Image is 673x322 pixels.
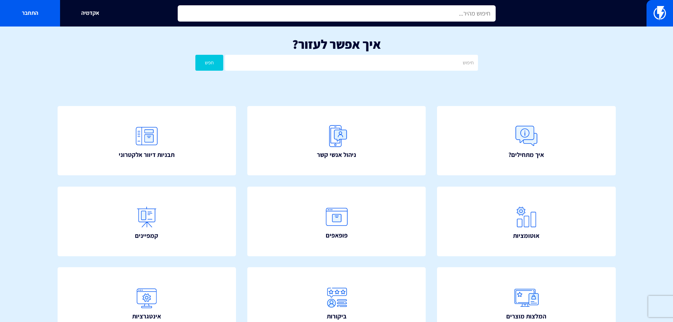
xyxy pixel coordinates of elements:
[132,312,161,321] span: אינטגרציות
[327,312,347,321] span: ביקורות
[58,106,236,176] a: תבניות דיוור אלקטרוני
[437,106,616,176] a: איך מתחילים?
[58,187,236,256] a: קמפיינים
[247,187,426,256] a: פופאפים
[326,231,348,240] span: פופאפים
[247,106,426,176] a: ניהול אנשי קשר
[135,231,158,240] span: קמפיינים
[178,5,496,22] input: חיפוש מהיר...
[508,150,544,159] span: איך מתחילים?
[195,55,224,71] button: חפש
[513,231,539,240] span: אוטומציות
[11,37,662,51] h1: איך אפשר לעזור?
[437,187,616,256] a: אוטומציות
[225,55,478,71] input: חיפוש
[119,150,175,159] span: תבניות דיוור אלקטרוני
[317,150,356,159] span: ניהול אנשי קשר
[506,312,546,321] span: המלצות מוצרים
